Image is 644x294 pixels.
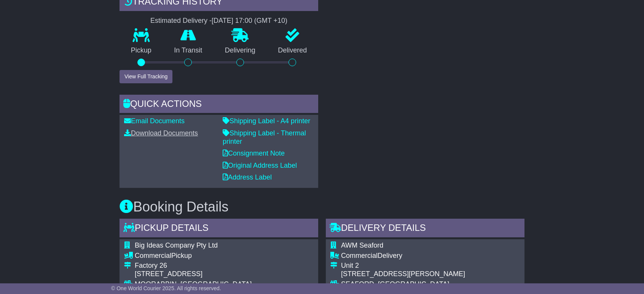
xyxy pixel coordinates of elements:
a: Email Documents [124,117,185,125]
p: Delivering [214,46,267,55]
div: Unit 2 [341,262,513,270]
p: Pickup [120,46,163,55]
p: Delivered [267,46,319,55]
span: Big Ideas Company Pty Ltd [135,242,218,249]
a: Consignment Note [223,149,285,157]
div: MOORABBIN, [GEOGRAPHIC_DATA] [135,280,307,289]
button: View Full Tracking [120,70,172,83]
div: [STREET_ADDRESS] [135,270,307,278]
a: Download Documents [124,129,198,137]
a: Address Label [223,173,272,181]
div: [DATE] 17:00 (GMT +10) [212,17,287,25]
span: AWM Seaford [341,242,383,249]
h3: Booking Details [120,199,524,215]
div: [STREET_ADDRESS][PERSON_NAME] [341,270,513,278]
div: Factory 26 [135,262,307,270]
div: Quick Actions [120,95,318,115]
div: Delivery Details [326,219,524,239]
div: SEAFORD, [GEOGRAPHIC_DATA] [341,280,513,289]
div: Pickup [135,252,307,260]
div: Delivery [341,252,513,260]
a: Shipping Label - A4 printer [223,117,310,125]
div: Estimated Delivery - [120,17,318,25]
span: © One World Courier 2025. All rights reserved. [111,285,221,291]
a: Shipping Label - Thermal printer [223,129,306,145]
a: Original Address Label [223,162,297,169]
span: Commercial [341,252,378,259]
p: In Transit [163,46,214,55]
span: Commercial [135,252,171,259]
div: Pickup Details [120,219,318,239]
